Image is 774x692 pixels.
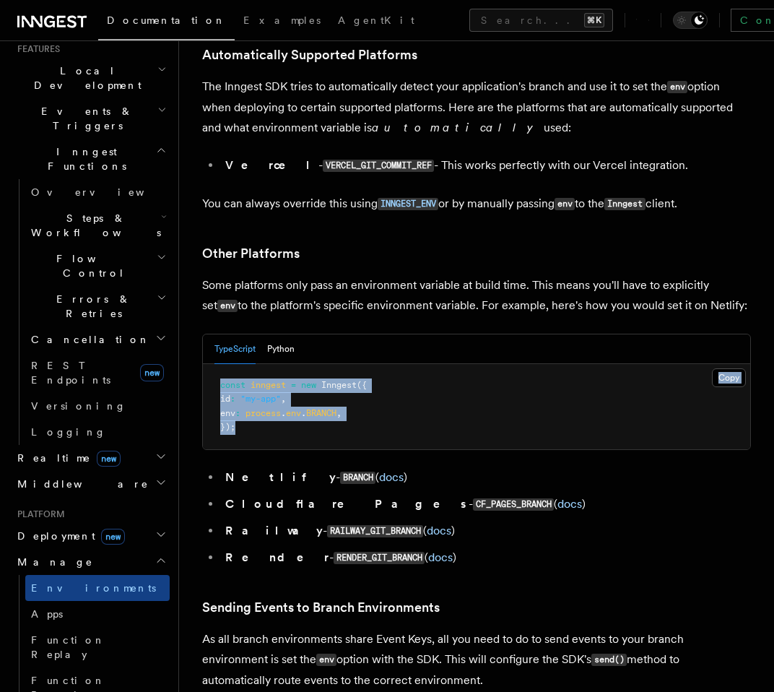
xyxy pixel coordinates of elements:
span: process [245,408,281,418]
p: Some platforms only pass an environment variable at build time. This means you'll have to explici... [202,275,751,316]
button: Realtimenew [12,445,170,471]
span: new [140,364,164,381]
div: Inngest Functions [12,179,170,445]
span: Documentation [107,14,226,26]
li: - ( ) [221,467,751,488]
span: Cancellation [25,332,150,347]
span: new [101,529,125,545]
button: Middleware [12,471,170,497]
a: Versioning [25,393,170,419]
button: Events & Triggers [12,98,170,139]
button: TypeScript [214,334,256,364]
span: new [97,451,121,467]
code: env [217,300,238,312]
span: }); [220,422,235,432]
li: - ( ) [221,548,751,568]
span: Events & Triggers [12,104,157,133]
code: env [316,654,336,666]
span: Examples [243,14,321,26]
span: ({ [357,380,367,390]
span: Platform [12,509,65,520]
span: id [220,394,230,404]
a: INNGEST_ENV [378,196,438,210]
p: You can always override this using or by manually passing to the client. [202,194,751,215]
button: Flow Control [25,246,170,286]
span: Local Development [12,64,157,92]
button: Copy [712,368,746,387]
strong: Railway [225,524,323,537]
strong: Netlify [225,470,336,484]
span: Middleware [12,477,149,491]
strong: Render [225,550,329,564]
a: AgentKit [329,4,423,39]
span: "my-app" [240,394,281,404]
li: - - This works perfectly with our Vercel integration. [221,155,751,176]
button: Python [267,334,295,364]
span: AgentKit [338,14,414,26]
a: docs [428,550,453,564]
code: Inngest [604,198,645,210]
span: , [336,408,342,418]
strong: Cloudflare Pages [225,497,469,511]
code: VERCEL_GIT_COMMIT_REF [323,160,434,172]
span: inngest [251,380,286,390]
span: Realtime [12,451,121,465]
code: env [667,81,687,93]
span: Features [12,43,60,55]
span: env [286,408,301,418]
span: Versioning [31,400,126,412]
span: Inngest [321,380,357,390]
span: REST Endpoints [31,360,110,386]
span: = [291,380,296,390]
code: BRANCH [340,472,375,484]
a: Other Platforms [202,243,300,264]
a: Examples [235,4,329,39]
button: Deploymentnew [12,523,170,549]
a: docs [427,524,451,537]
a: Logging [25,419,170,445]
a: Apps [25,601,170,627]
li: - ( ) [221,521,751,542]
a: REST Endpointsnew [25,353,170,393]
span: Function Replay [31,634,105,660]
span: Errors & Retries [25,292,157,321]
code: CF_PAGES_BRANCH [473,498,554,511]
span: env [220,408,235,418]
a: Automatically Supported Platforms [202,45,417,65]
button: Inngest Functions [12,139,170,179]
button: Cancellation [25,326,170,353]
button: Search...⌘K [469,9,613,32]
code: env [555,198,575,210]
span: Environments [31,582,156,594]
strong: Vercel [225,158,318,172]
span: , [281,394,286,404]
span: BRANCH [306,408,336,418]
li: - ( ) [221,494,751,515]
code: RENDER_GIT_BRANCH [334,552,425,564]
a: Sending Events to Branch Environments [202,597,440,618]
button: Toggle dark mode [673,12,708,29]
span: Logging [31,426,106,438]
span: . [301,408,306,418]
span: . [281,408,286,418]
p: The Inngest SDK tries to automatically detect your application's branch and use it to set the opt... [202,77,751,138]
button: Errors & Retries [25,286,170,326]
a: Overview [25,179,170,205]
button: Steps & Workflows [25,205,170,246]
button: Manage [12,549,170,575]
span: Flow Control [25,251,157,280]
span: : [230,394,235,404]
span: Apps [31,608,63,620]
span: Inngest Functions [12,144,156,173]
span: const [220,380,245,390]
a: docs [379,470,404,484]
a: docs [557,497,582,511]
code: send() [591,654,627,666]
a: Function Replay [25,627,170,667]
span: Steps & Workflows [25,211,161,240]
code: INNGEST_ENV [378,198,438,210]
span: Overview [31,186,180,198]
code: RAILWAY_GIT_BRANCH [327,525,423,537]
span: Manage [12,555,93,569]
kbd: ⌘K [584,13,604,27]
